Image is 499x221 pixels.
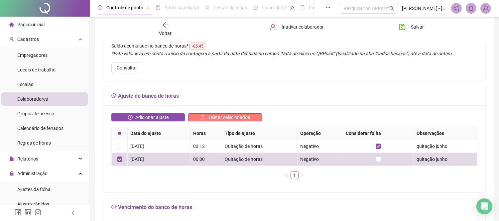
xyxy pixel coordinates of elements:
span: sun [205,5,209,10]
li: 1 [291,171,299,179]
span: Controle de ponto [106,5,143,10]
span: left [70,211,75,215]
span: delete [200,115,205,120]
span: right [301,173,305,177]
td: quitação junho [414,140,477,153]
button: Salvar [394,22,429,32]
button: right [299,171,307,179]
th: Data do ajuste [128,127,190,140]
span: Regras de horas [17,140,51,146]
div: Open Intercom Messenger [476,198,492,214]
span: clock-circle [128,115,133,120]
span: save [399,24,406,30]
span: Ajustes da folha [17,187,51,192]
span: Colaboradores [17,96,48,102]
em: *Este valor leva em conta o início da contagem a partir da data definida no campo "Data de início... [111,51,453,56]
span: facebook [15,209,21,216]
span: Ajustes rápidos [17,201,49,207]
button: Consultar [111,62,142,73]
span: Página inicial [17,22,45,27]
span: Locais de trabalho [17,67,56,72]
span: clock-circle [98,5,102,10]
button: Inativar colaborador [265,22,329,32]
span: file [9,157,14,161]
span: file-done [156,5,161,10]
span: Empregadores [17,53,48,58]
button: left [283,171,291,179]
span: bell [468,5,474,11]
span: search [389,6,394,11]
span: linkedin [25,209,31,216]
span: home [9,22,14,27]
span: Administração [17,171,48,176]
span: Grupos de acesso [17,111,54,116]
span: Cadastros [17,37,39,42]
span: Painel do DP [262,5,288,10]
span: Calendário de feriados [17,126,63,131]
span: user-add [9,37,14,42]
td: 00:00 [190,153,222,166]
span: pushpin [290,6,294,10]
span: -05:45 [189,43,206,50]
span: Adicionar ajuste [135,114,169,121]
span: left [285,173,289,177]
a: 1 [291,171,298,179]
th: Tipo de ajuste [222,127,298,140]
div: : [111,42,477,50]
li: Página anterior [283,171,291,179]
h5: Ajuste do banco de horas [111,92,477,100]
button: Adicionar ajuste [111,113,185,121]
span: field-time [111,93,117,98]
span: Saldo acumulado no banco de horas [111,43,187,49]
span: lock [9,171,14,176]
li: Próxima página [299,171,307,179]
span: Folha de pagamento [309,5,351,10]
th: Considerar folha [343,127,414,140]
span: Gestão de férias [213,5,247,10]
th: Horas [190,127,222,140]
button: Deletar selecionados [188,113,262,121]
span: Admissão digital [165,5,199,10]
td: quitação junho [414,153,477,166]
span: Voltar [159,31,172,36]
span: field-time [111,204,117,210]
span: Inativar colaborador [282,23,324,31]
span: ellipsis [326,5,330,10]
div: [DATE] [130,143,187,150]
span: dashboard [253,5,258,10]
div: Quitação de horas [225,156,295,163]
span: [PERSON_NAME] - [PERSON_NAME] [402,5,447,12]
span: Relatórios [17,156,38,162]
span: instagram [35,209,41,216]
span: Escalas [17,82,33,87]
span: book [300,5,305,10]
td: 03:12 [190,140,222,153]
span: notification [453,5,459,11]
div: Negativo [300,143,340,150]
span: Salvar [411,23,424,31]
div: [DATE] [130,156,187,163]
span: user-delete [270,24,276,30]
th: Observações [414,127,477,140]
h5: Vencimento do banco de horas [111,203,477,211]
span: arrow-left [162,22,169,28]
span: Consultar [117,64,137,71]
th: Operação [298,127,343,140]
img: 92484 [481,3,491,13]
div: Negativo [300,156,340,163]
div: Quitação de horas [225,143,295,150]
span: Deletar selecionados [207,114,250,121]
span: pushpin [146,6,150,10]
